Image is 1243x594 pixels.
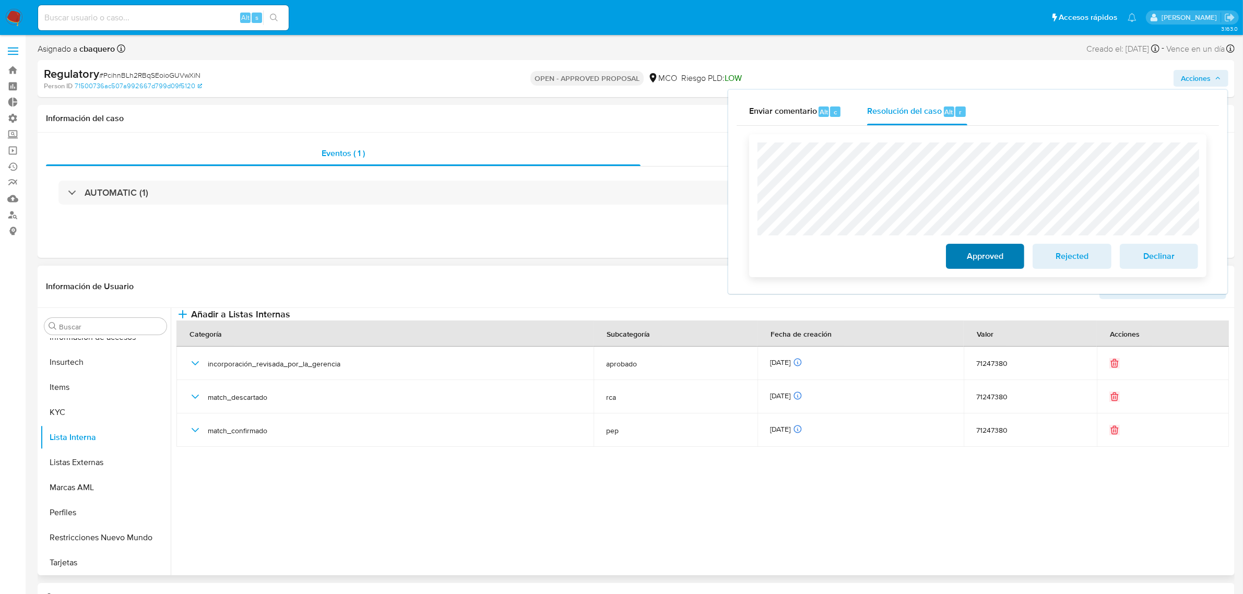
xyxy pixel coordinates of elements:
[38,43,115,55] span: Asignado a
[40,475,171,500] button: Marcas AML
[1046,245,1097,268] span: Rejected
[40,525,171,550] button: Restricciones Nuevo Mundo
[960,245,1011,268] span: Approved
[49,322,57,330] button: Buscar
[241,13,250,22] span: Alt
[40,450,171,475] button: Listas Externas
[1128,13,1137,22] a: Notificaciones
[648,73,677,84] div: MCO
[1162,42,1164,56] span: -
[1120,244,1198,269] button: Declinar
[946,244,1024,269] button: Approved
[1174,70,1228,87] button: Acciones
[263,10,285,25] button: search-icon
[820,107,828,117] span: Alt
[959,107,962,117] span: r
[1059,12,1117,23] span: Accesos rápidos
[1166,43,1225,55] span: Vence en un día
[40,550,171,575] button: Tarjetas
[1086,42,1159,56] div: Creado el: [DATE]
[681,73,742,84] span: Riesgo PLD:
[85,187,148,198] h3: AUTOMATIC (1)
[77,43,115,55] b: cbaquero
[99,70,200,80] span: # PcihnBLh2RBqSEoioGUVwXiN
[38,11,289,25] input: Buscar usuario o caso...
[255,13,258,22] span: s
[59,322,162,331] input: Buscar
[945,107,953,117] span: Alt
[40,425,171,450] button: Lista Interna
[530,71,644,86] p: OPEN - APPROVED PROPOSAL
[322,147,365,159] span: Eventos ( 1 )
[75,81,202,91] a: 71500736ac507a992667d799d09f5120
[1033,244,1111,269] button: Rejected
[40,500,171,525] button: Perfiles
[867,105,942,117] span: Resolución del caso
[1181,70,1211,87] span: Acciones
[834,107,837,117] span: c
[725,72,742,84] span: LOW
[40,350,171,375] button: Insurtech
[1224,12,1235,23] a: Salir
[44,65,99,82] b: Regulatory
[1133,245,1185,268] span: Declinar
[46,281,134,292] h1: Información de Usuario
[40,375,171,400] button: Items
[58,181,1214,205] div: AUTOMATIC (1)
[40,400,171,425] button: KYC
[44,81,73,91] b: Person ID
[749,105,817,117] span: Enviar comentario
[1162,13,1221,22] p: camila.baquero@mercadolibre.com.co
[46,113,1226,124] h1: Información del caso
